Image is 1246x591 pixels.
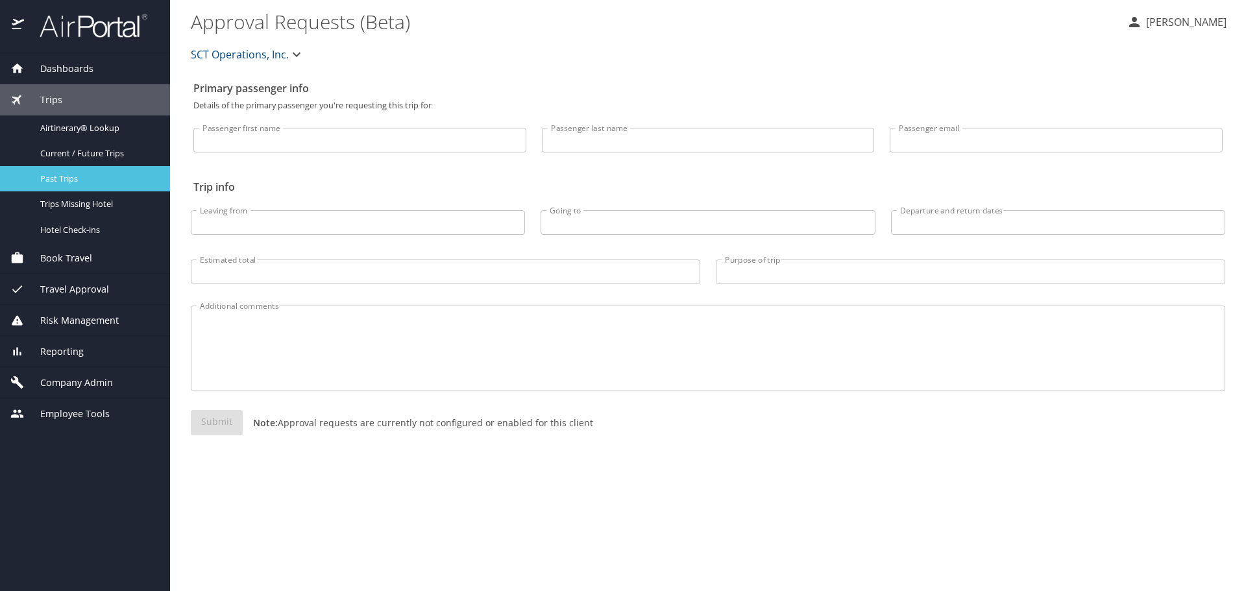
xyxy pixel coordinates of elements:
[40,122,154,134] span: Airtinerary® Lookup
[40,224,154,236] span: Hotel Check-ins
[191,45,289,64] span: SCT Operations, Inc.
[24,282,109,296] span: Travel Approval
[40,173,154,185] span: Past Trips
[24,376,113,390] span: Company Admin
[243,416,593,429] p: Approval requests are currently not configured or enabled for this client
[24,344,84,359] span: Reporting
[191,1,1116,42] h1: Approval Requests (Beta)
[1142,14,1227,30] p: [PERSON_NAME]
[24,313,119,328] span: Risk Management
[40,198,154,210] span: Trips Missing Hotel
[12,13,25,38] img: icon-airportal.png
[193,101,1223,110] p: Details of the primary passenger you're requesting this trip for
[193,78,1223,99] h2: Primary passenger info
[253,416,278,429] strong: Note:
[186,42,310,67] button: SCT Operations, Inc.
[25,13,147,38] img: airportal-logo.png
[24,62,93,76] span: Dashboards
[24,93,62,107] span: Trips
[24,251,92,265] span: Book Travel
[1121,10,1232,34] button: [PERSON_NAME]
[24,407,110,421] span: Employee Tools
[40,147,154,160] span: Current / Future Trips
[193,176,1223,197] h2: Trip info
